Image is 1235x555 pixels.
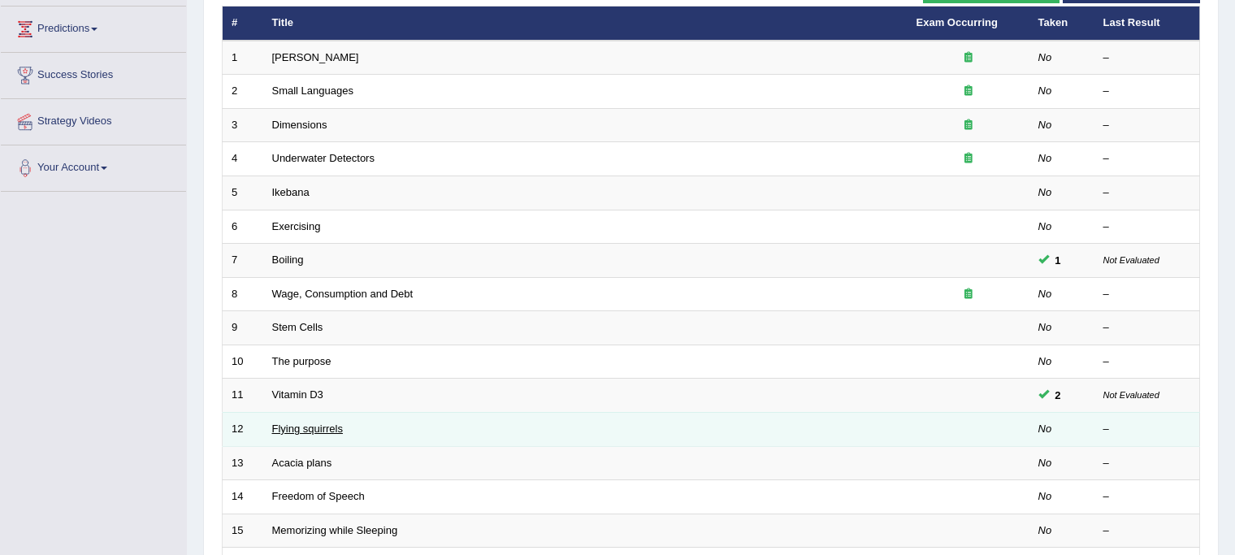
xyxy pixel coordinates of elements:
[1038,321,1052,333] em: No
[916,50,1020,66] div: Exam occurring question
[272,288,414,300] a: Wage, Consumption and Debt
[272,152,375,164] a: Underwater Detectors
[1038,51,1052,63] em: No
[272,490,365,502] a: Freedom of Speech
[272,524,398,536] a: Memorizing while Sleeping
[1103,489,1191,505] div: –
[1049,387,1068,404] span: You can still take this question
[263,7,908,41] th: Title
[1038,423,1052,435] em: No
[272,321,323,333] a: Stem Cells
[916,118,1020,133] div: Exam occurring question
[223,244,263,278] td: 7
[272,85,353,97] a: Small Languages
[1103,523,1191,539] div: –
[1103,354,1191,370] div: –
[1,53,186,93] a: Success Stories
[1038,490,1052,502] em: No
[272,423,343,435] a: Flying squirrels
[272,254,304,266] a: Boiling
[916,287,1020,302] div: Exam occurring question
[1,99,186,140] a: Strategy Videos
[223,446,263,480] td: 13
[1038,524,1052,536] em: No
[223,480,263,514] td: 14
[1103,422,1191,437] div: –
[1103,255,1159,265] small: Not Evaluated
[223,41,263,75] td: 1
[272,388,323,401] a: Vitamin D3
[272,220,321,232] a: Exercising
[223,345,263,379] td: 10
[223,75,263,109] td: 2
[1038,85,1052,97] em: No
[272,119,327,131] a: Dimensions
[1103,320,1191,336] div: –
[1,145,186,186] a: Your Account
[1049,252,1068,269] span: You can still take this question
[1103,185,1191,201] div: –
[1103,219,1191,235] div: –
[1038,288,1052,300] em: No
[1103,118,1191,133] div: –
[223,412,263,446] td: 12
[1103,50,1191,66] div: –
[1038,186,1052,198] em: No
[1,7,186,47] a: Predictions
[1038,457,1052,469] em: No
[1038,119,1052,131] em: No
[916,151,1020,167] div: Exam occurring question
[223,210,263,244] td: 6
[916,16,998,28] a: Exam Occurring
[223,176,263,210] td: 5
[223,311,263,345] td: 9
[272,51,359,63] a: [PERSON_NAME]
[223,514,263,548] td: 15
[1103,287,1191,302] div: –
[1038,355,1052,367] em: No
[223,7,263,41] th: #
[272,186,310,198] a: Ikebana
[223,108,263,142] td: 3
[1029,7,1094,41] th: Taken
[1103,456,1191,471] div: –
[1103,151,1191,167] div: –
[272,355,331,367] a: The purpose
[916,84,1020,99] div: Exam occurring question
[1103,390,1159,400] small: Not Evaluated
[1094,7,1200,41] th: Last Result
[223,142,263,176] td: 4
[223,277,263,311] td: 8
[223,379,263,413] td: 11
[1103,84,1191,99] div: –
[272,457,332,469] a: Acacia plans
[1038,220,1052,232] em: No
[1038,152,1052,164] em: No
